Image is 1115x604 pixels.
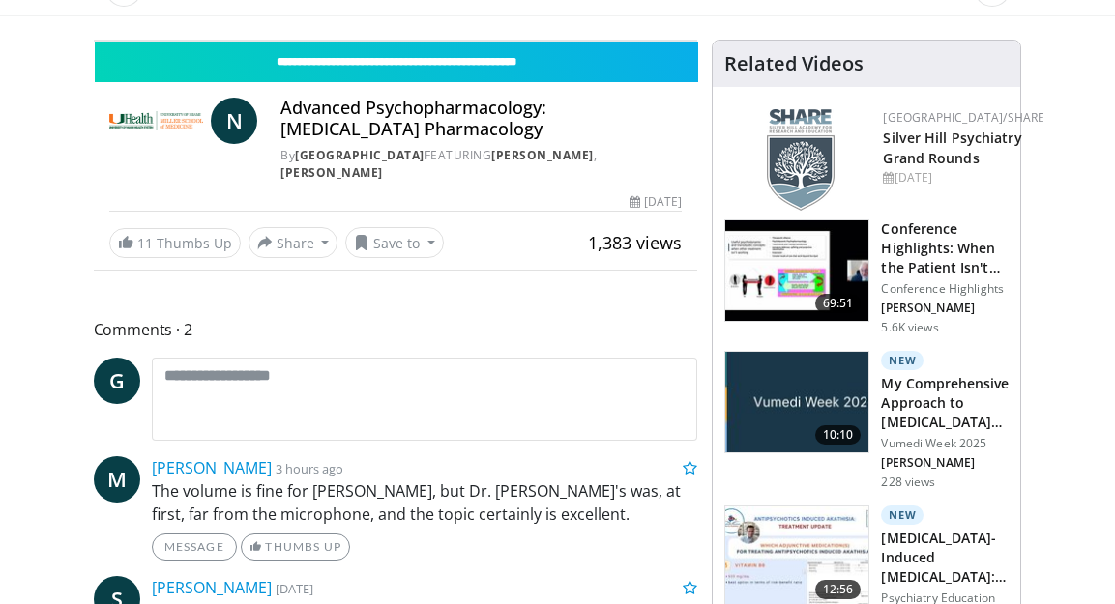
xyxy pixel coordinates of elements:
img: 4362ec9e-0993-4580-bfd4-8e18d57e1d49.150x105_q85_crop-smart_upscale.jpg [725,220,868,321]
p: New [881,505,924,525]
p: [PERSON_NAME] [881,301,1009,316]
span: 69:51 [815,294,862,313]
a: 11 Thumbs Up [109,228,241,258]
span: 10:10 [815,425,862,445]
small: 3 hours ago [276,460,343,477]
p: The volume is fine for [PERSON_NAME], but Dr. [PERSON_NAME]'s was, at first, far from the microph... [152,479,698,526]
div: [DATE] [630,193,682,211]
p: 228 views [881,475,935,490]
span: Comments 2 [94,317,698,342]
a: [PERSON_NAME] [491,147,594,163]
a: [GEOGRAPHIC_DATA] [295,147,425,163]
button: Save to [345,227,444,258]
p: 5.6K views [881,320,938,335]
button: Share [249,227,338,258]
img: ae1082c4-cc90-4cd6-aa10-009092bfa42a.jpg.150x105_q85_crop-smart_upscale.jpg [725,352,868,452]
span: 11 [137,234,153,252]
a: 10:10 New My Comprehensive Approach to [MEDICAL_DATA] Treatment Vumedi Week 2025 [PERSON_NAME] 22... [724,351,1009,490]
p: New [881,351,924,370]
span: 12:56 [815,580,862,599]
p: [PERSON_NAME] [881,455,1009,471]
a: N [211,98,257,144]
a: [PERSON_NAME] [152,457,272,478]
a: Message [152,533,237,561]
div: By FEATURING , [280,147,682,182]
a: G [94,358,140,404]
a: M [94,456,140,503]
h3: Conference Highlights: When the Patient Isn't Getting Better - A Psy… [881,219,1009,277]
p: Conference Highlights [881,281,1009,297]
h3: My Comprehensive Approach to [MEDICAL_DATA] Treatment [881,374,1009,432]
h4: Related Videos [724,52,864,75]
p: Vumedi Week 2025 [881,436,1009,451]
a: Thumbs Up [241,533,350,561]
a: Silver Hill Psychiatry Grand Rounds [883,129,1021,167]
a: [PERSON_NAME] [280,164,383,181]
small: [DATE] [276,580,313,597]
a: [PERSON_NAME] [152,577,272,598]
img: f8aaeb6d-318f-4fcf-bd1d-54ce21f29e87.png.150x105_q85_autocrop_double_scale_upscale_version-0.2.png [767,109,835,211]
h4: Advanced Psychopharmacology: [MEDICAL_DATA] Pharmacology [280,98,682,139]
a: [GEOGRAPHIC_DATA]/SHARE [883,109,1044,126]
a: 69:51 Conference Highlights: When the Patient Isn't Getting Better - A Psy… Conference Highlights... [724,219,1009,335]
span: 1,383 views [588,231,682,254]
img: University of Miami [109,98,204,144]
div: [DATE] [883,169,1044,187]
h3: [MEDICAL_DATA]-Induced [MEDICAL_DATA]: 6 Treatment Options [881,529,1009,587]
